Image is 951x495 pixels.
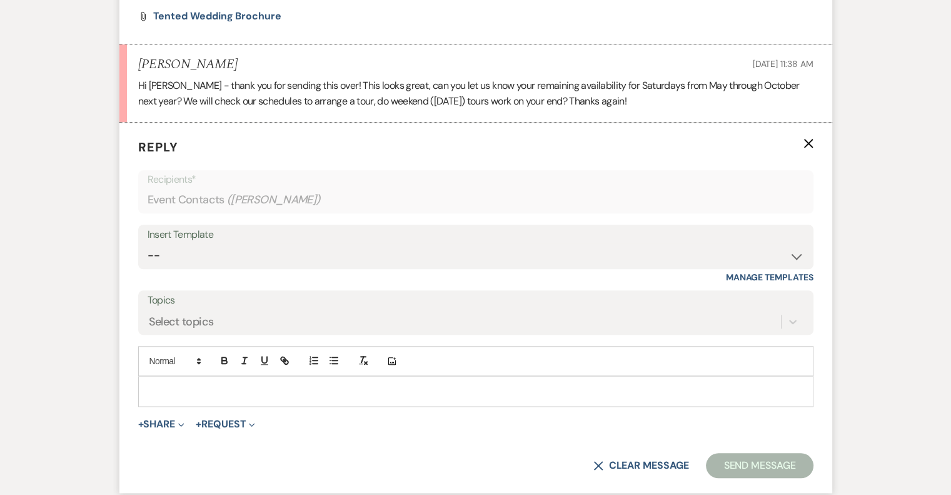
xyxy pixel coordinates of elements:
div: Insert Template [148,226,804,244]
span: + [138,419,144,429]
a: Tented Wedding Brochure [153,11,281,21]
div: Event Contacts [148,188,804,212]
p: Hi [PERSON_NAME] - thank you for sending this over! This looks great, can you let us know your re... [138,78,813,110]
a: Manage Templates [726,272,813,283]
span: ( [PERSON_NAME] ) [227,191,321,208]
span: [DATE] 11:38 AM [753,58,813,69]
p: Recipients* [148,171,804,188]
label: Topics [148,292,804,310]
button: Clear message [593,461,688,471]
span: Tented Wedding Brochure [153,9,281,23]
button: Share [138,419,185,429]
span: Reply [138,139,178,155]
h5: [PERSON_NAME] [138,57,238,73]
button: Request [196,419,255,429]
span: + [196,419,201,429]
button: Send Message [706,453,813,478]
div: Select topics [149,314,214,330]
